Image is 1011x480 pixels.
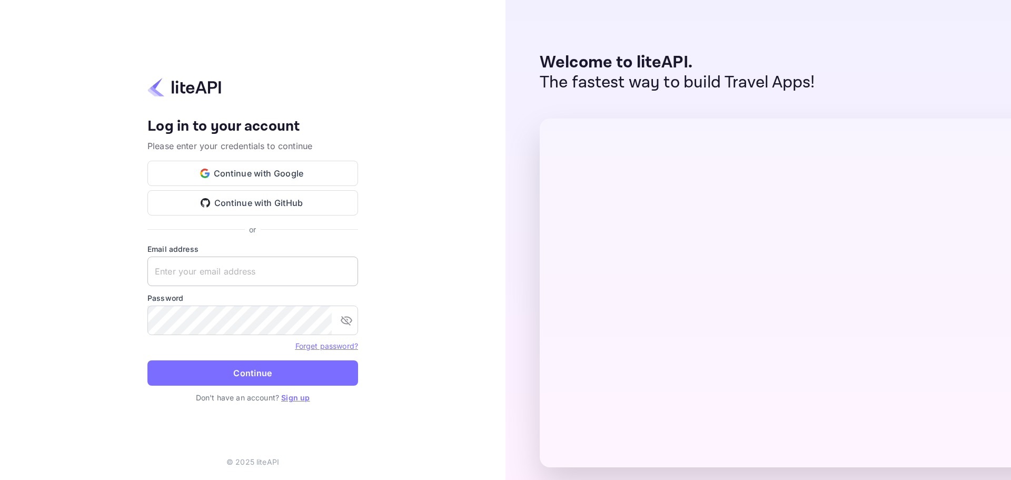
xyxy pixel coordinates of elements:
a: Forget password? [295,341,358,350]
p: Welcome to liteAPI. [540,53,815,73]
button: Continue with Google [147,161,358,186]
p: © 2025 liteAPI [226,456,279,467]
a: Sign up [281,393,310,402]
p: Please enter your credentials to continue [147,140,358,152]
label: Email address [147,243,358,254]
button: Continue [147,360,358,386]
p: Don't have an account? [147,392,358,403]
input: Enter your email address [147,257,358,286]
button: Continue with GitHub [147,190,358,215]
a: Forget password? [295,340,358,351]
button: toggle password visibility [336,310,357,331]
img: liteapi [147,77,221,97]
p: The fastest way to build Travel Apps! [540,73,815,93]
label: Password [147,292,358,303]
h4: Log in to your account [147,117,358,136]
p: or [249,224,256,235]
